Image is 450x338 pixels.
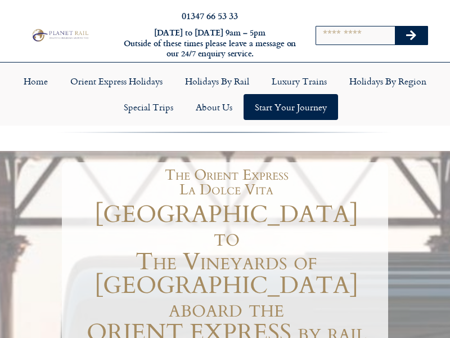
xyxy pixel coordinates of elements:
a: About Us [184,94,244,120]
a: Luxury Trains [260,68,338,94]
h1: The Orient Express La Dolce Vita [70,168,382,197]
a: Holidays by Rail [174,68,260,94]
nav: Menu [6,68,444,120]
a: Home [12,68,59,94]
a: Holidays by Region [338,68,438,94]
a: 01347 66 53 33 [182,9,238,22]
h6: [DATE] to [DATE] 9am – 5pm Outside of these times please leave a message on our 24/7 enquiry serv... [123,28,297,59]
a: Special Trips [112,94,184,120]
img: Planet Rail Train Holidays Logo [30,28,90,42]
button: Search [395,26,427,45]
a: Orient Express Holidays [59,68,174,94]
a: Start your Journey [244,94,338,120]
